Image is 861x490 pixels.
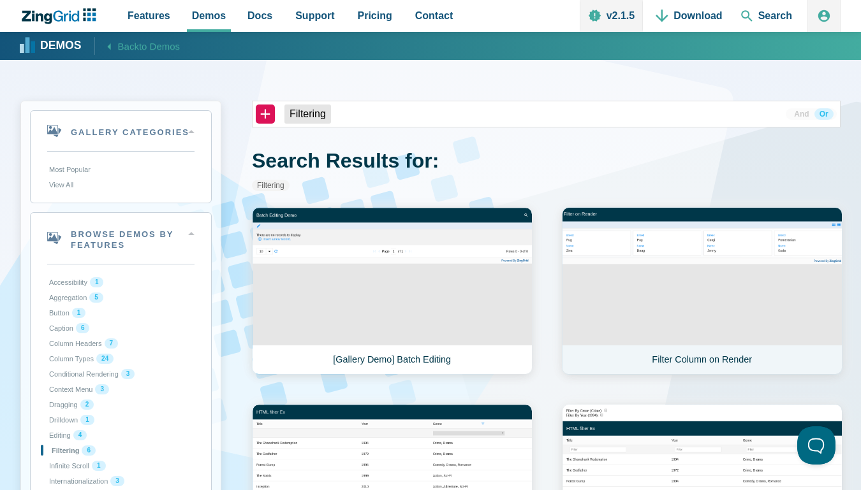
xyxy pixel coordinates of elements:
[789,108,814,120] button: And
[31,111,211,151] summary: Gallery Categories
[47,275,195,290] button: Accessibility 1
[47,443,195,458] button: Filtering 6
[256,104,275,124] button: +
[47,397,195,412] button: Dragging 2
[47,366,195,382] button: Conditional Rendering 3
[47,351,195,366] button: Column Types 24
[192,10,226,21] span: Demos
[47,473,195,489] button: Internationalization 3
[562,207,843,375] a: Filter Column on Render
[252,149,439,172] span: Search Results for:
[47,321,195,336] button: Caption 6
[128,10,170,21] span: Features
[820,110,828,119] span: Or
[139,41,180,52] span: to Demos
[47,177,195,192] button: View All
[40,39,82,52] span: Demos
[47,162,195,177] button: Most Popular
[260,103,271,126] span: +
[257,181,284,190] span: Filtering
[47,290,195,305] button: Aggregation 5
[118,41,139,52] span: Back
[252,207,533,375] a: [Gallery Demo] Batch Editing
[94,37,180,54] a: Backto Demos
[22,36,82,55] a: Demos
[20,8,103,24] a: ZingChart Logo. Click to return to the homepage
[290,105,326,122] span: Filtering
[415,10,453,21] span: Contact
[814,108,834,120] button: Or
[47,382,195,397] button: Context Menu 3
[247,10,272,21] span: Docs
[47,336,195,351] button: Column Headers 7
[797,426,835,465] iframe: Help Scout Beacon - Open
[47,412,195,428] button: Drilldown 1
[47,305,195,321] button: Button 1
[295,10,334,21] span: Support
[794,110,809,119] span: And
[47,458,195,473] button: Infinite Scroll 1
[47,428,195,443] button: Editing 4
[358,10,392,21] span: Pricing
[31,213,211,264] summary: Browse Demos By Features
